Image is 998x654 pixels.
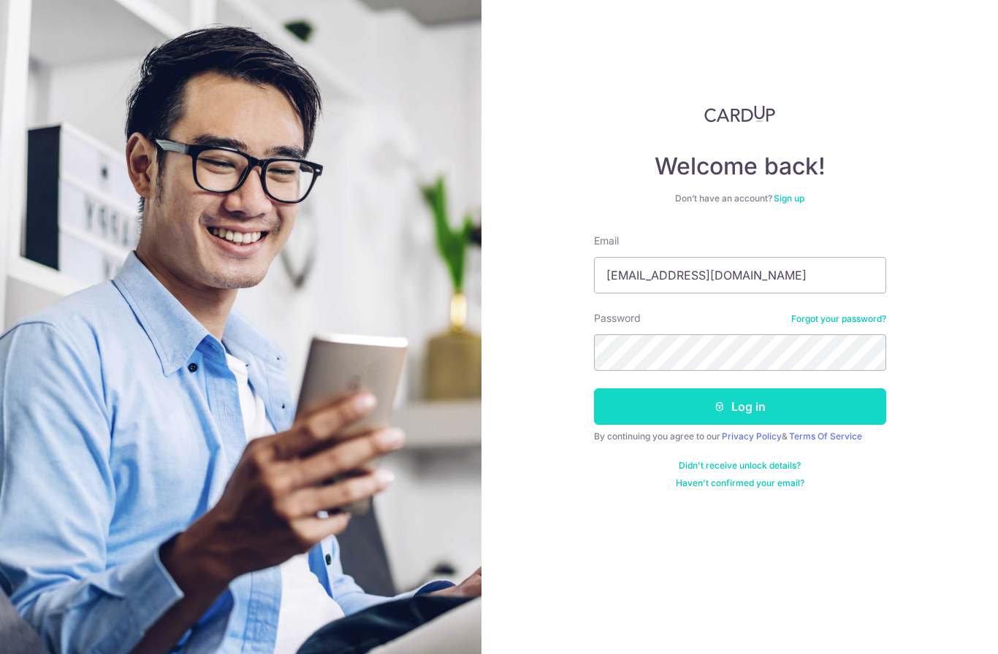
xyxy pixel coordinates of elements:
button: Log in [594,388,886,425]
input: Enter your Email [594,257,886,293]
a: Forgot your password? [791,313,886,325]
a: Didn't receive unlock details? [679,460,801,472]
div: By continuing you agree to our & [594,431,886,442]
label: Email [594,234,619,248]
img: CardUp Logo [704,105,776,123]
a: Terms Of Service [789,431,862,442]
a: Privacy Policy [722,431,782,442]
h4: Welcome back! [594,152,886,181]
a: Sign up [774,193,804,204]
label: Password [594,311,641,326]
a: Haven't confirmed your email? [676,477,804,489]
div: Don’t have an account? [594,193,886,204]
